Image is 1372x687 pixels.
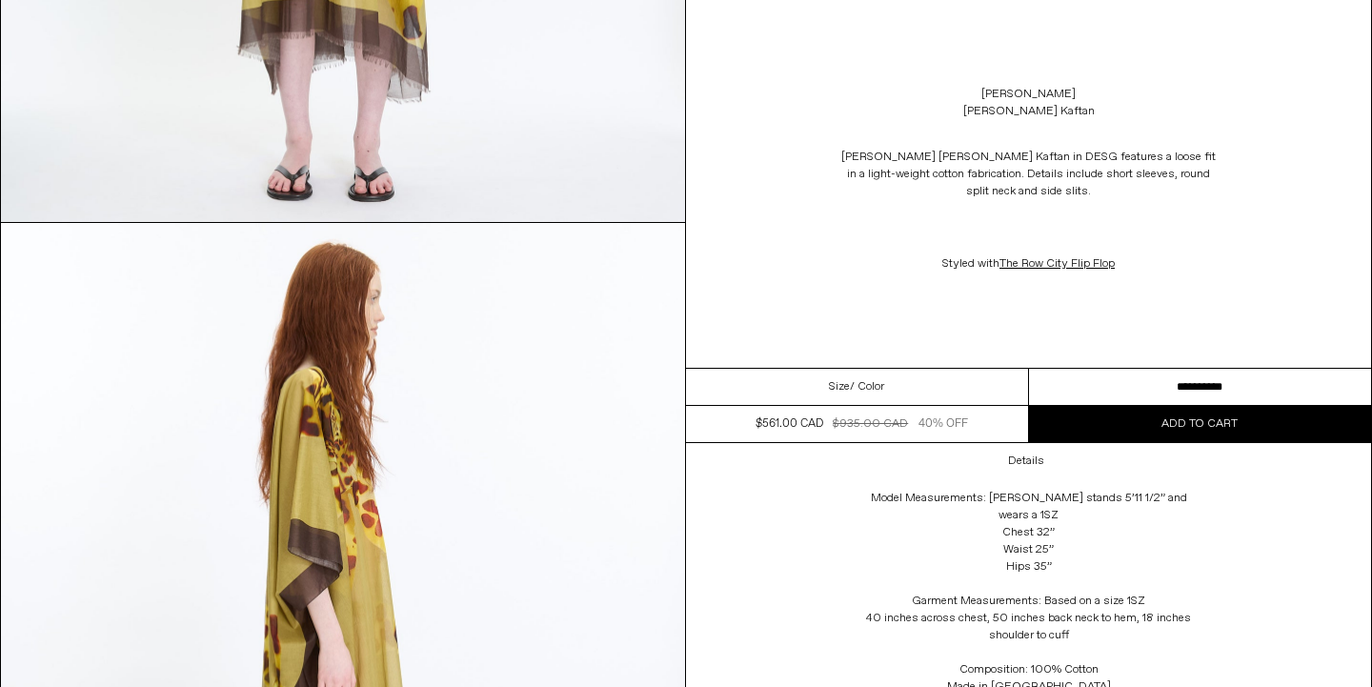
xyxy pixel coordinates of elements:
p: [PERSON_NAME] [PERSON_NAME] Kaftan in DESG features a loose fit in a light-weight cotton fabricat... [838,139,1220,210]
a: The Row City Flip Flop [999,256,1115,272]
div: 40% OFF [918,415,968,433]
button: Add to cart [1029,406,1372,442]
p: Styled with [838,246,1220,282]
h3: Details [1008,455,1044,468]
div: [PERSON_NAME] Kaftan [963,103,1095,120]
div: $935.00 CAD [833,415,908,433]
span: / Color [850,378,884,395]
span: Add to cart [1161,416,1238,432]
div: $561.00 CAD [756,415,823,433]
span: Size [829,378,850,395]
a: [PERSON_NAME] [981,86,1076,103]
